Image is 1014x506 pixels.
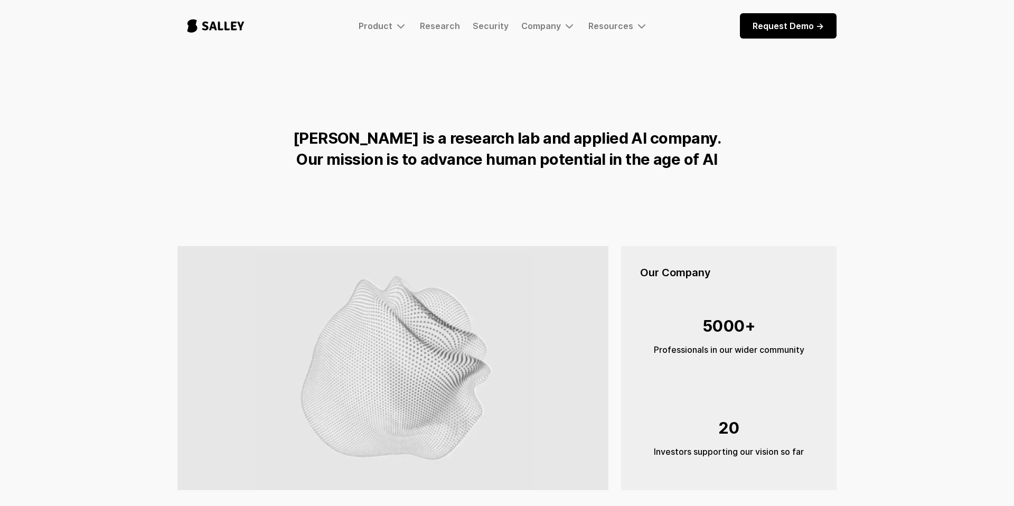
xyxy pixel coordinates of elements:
[177,8,254,43] a: home
[588,20,648,32] div: Resources
[521,21,561,31] div: Company
[293,129,721,168] strong: [PERSON_NAME] is a research lab and applied AI company. Our mission is to advance human potential...
[740,13,837,39] a: Request Demo ->
[640,265,818,280] h5: Our Company
[521,20,576,32] div: Company
[640,414,818,442] div: 20
[640,312,818,340] div: 5000+
[420,21,460,31] a: Research
[640,343,818,356] div: Professionals in our wider community
[473,21,509,31] a: Security
[359,20,407,32] div: Product
[359,21,392,31] div: Product
[640,445,818,458] div: Investors supporting our vision so far
[588,21,633,31] div: Resources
